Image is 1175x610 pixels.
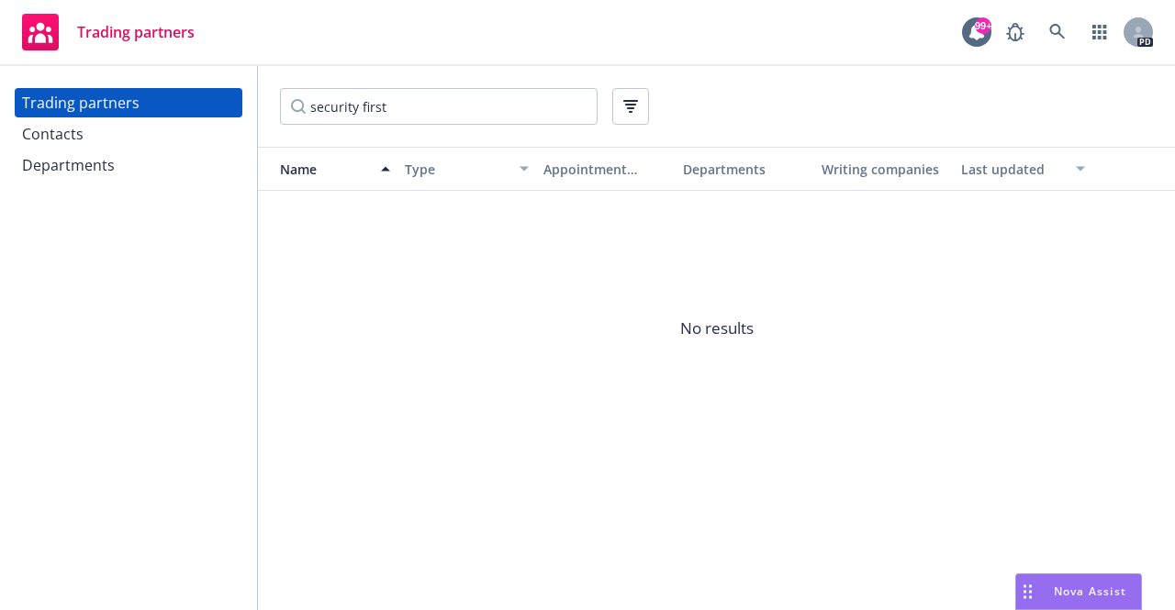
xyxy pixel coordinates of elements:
[258,147,397,191] button: Name
[265,160,370,179] div: Name
[543,160,668,179] div: Appointment status
[22,119,84,149] div: Contacts
[15,150,242,180] a: Departments
[15,88,242,117] a: Trading partners
[954,147,1093,191] button: Last updated
[676,147,815,191] button: Departments
[822,160,946,179] div: Writing companies
[1081,14,1118,50] a: Switch app
[280,88,598,125] input: Filter by keyword...
[1015,573,1142,610] button: Nova Assist
[536,147,676,191] button: Appointment status
[22,150,115,180] div: Departments
[997,14,1034,50] a: Report a Bug
[1016,574,1039,609] div: Drag to move
[683,160,808,179] div: Departments
[814,147,954,191] button: Writing companies
[22,88,140,117] div: Trading partners
[405,160,509,179] div: Type
[1039,14,1076,50] a: Search
[258,191,1175,466] span: No results
[397,147,537,191] button: Type
[961,160,1066,179] div: Last updated
[77,25,195,39] span: Trading partners
[15,119,242,149] a: Contacts
[975,17,991,34] div: 99+
[1054,583,1126,599] span: Nova Assist
[15,6,202,58] a: Trading partners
